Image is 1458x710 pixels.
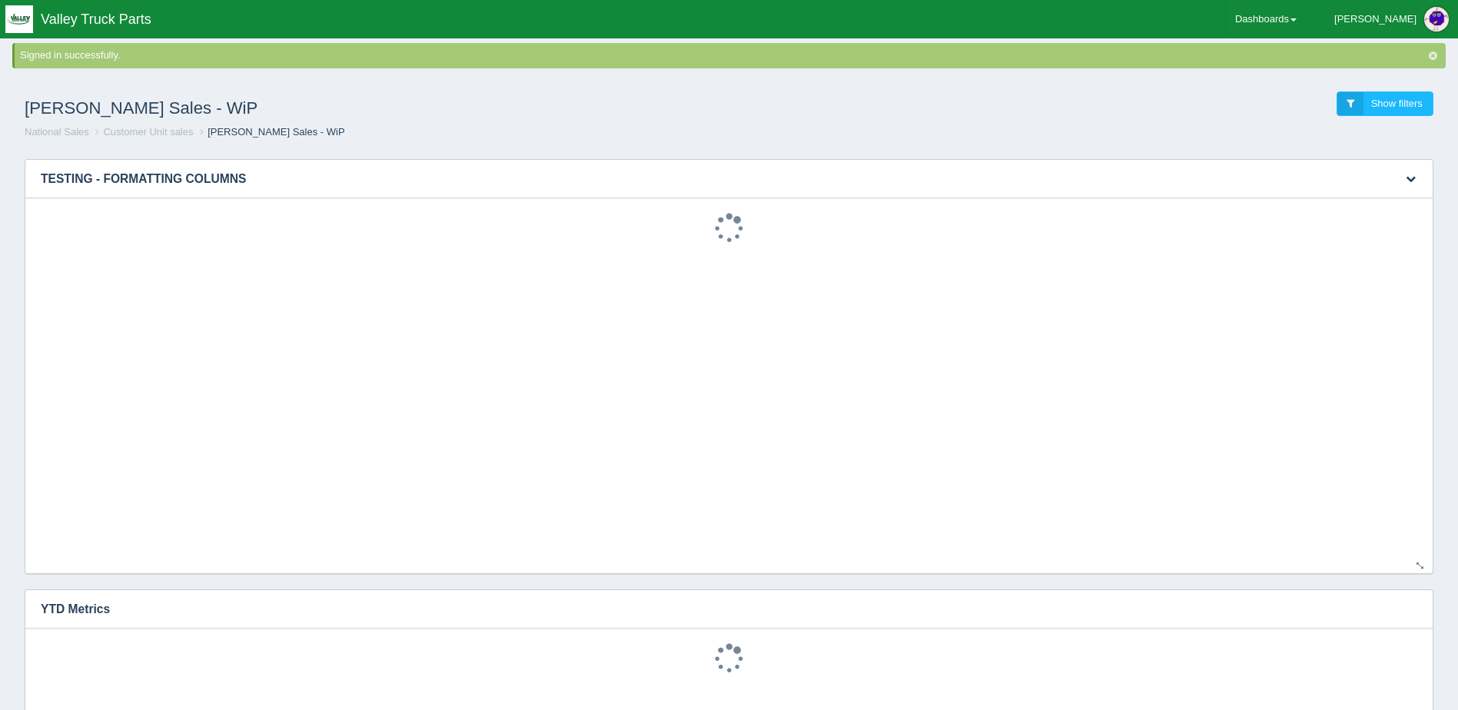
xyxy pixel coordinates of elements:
h3: YTD Metrics [25,590,1410,629]
span: Show filters [1371,98,1423,109]
h3: TESTING - FORMATTING COLUMNS [25,160,1386,198]
img: q1blfpkbivjhsugxdrfq.png [5,5,33,33]
img: Profile Picture [1424,7,1449,32]
div: [PERSON_NAME] [1334,4,1416,35]
a: National Sales [25,126,89,138]
div: Signed in successfully. [20,48,1443,63]
a: Customer Unit sales [103,126,193,138]
h1: [PERSON_NAME] Sales - WiP [25,91,729,125]
span: Valley Truck Parts [41,12,151,27]
a: Show filters [1337,91,1433,117]
li: [PERSON_NAME] Sales - WiP [196,125,344,140]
